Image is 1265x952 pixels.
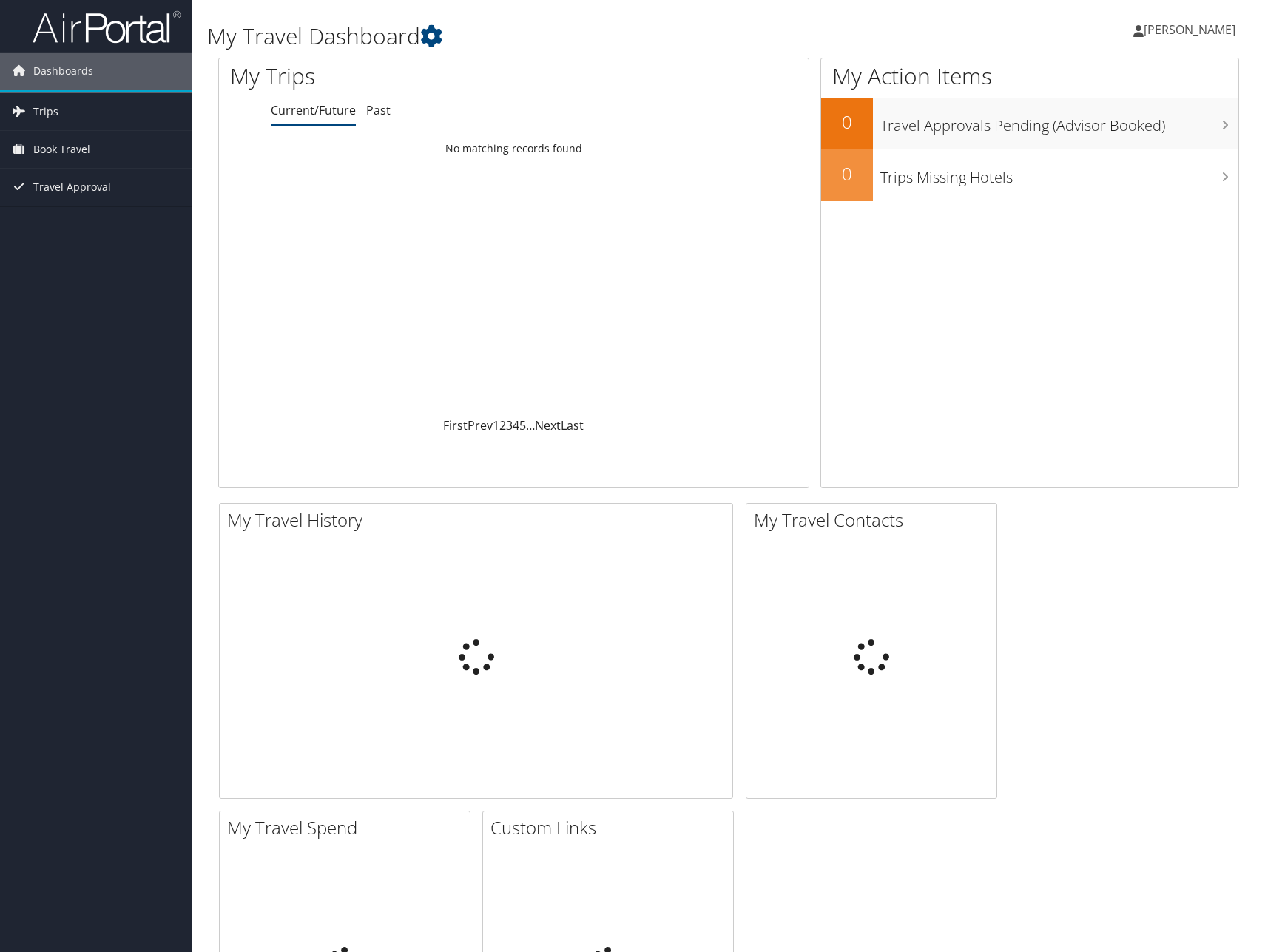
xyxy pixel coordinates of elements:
[499,417,506,433] a: 2
[526,417,535,433] span: …
[468,417,493,433] a: Prev
[219,135,809,162] td: No matching records found
[561,417,584,433] a: Last
[207,21,903,52] h1: My Travel Dashboard
[493,417,499,433] a: 1
[1133,7,1250,52] a: [PERSON_NAME]
[821,98,1238,149] a: 0Travel Approvals Pending (Advisor Booked)
[821,149,1238,201] a: 0Trips Missing Hotels
[821,161,873,186] h2: 0
[535,417,561,433] a: Next
[880,108,1238,136] h3: Travel Approvals Pending (Advisor Booked)
[230,61,552,92] h1: My Trips
[366,102,391,118] a: Past
[821,109,873,135] h2: 0
[1144,21,1235,38] span: [PERSON_NAME]
[880,160,1238,188] h3: Trips Missing Hotels
[443,417,468,433] a: First
[513,417,519,433] a: 4
[821,61,1238,92] h1: My Action Items
[33,53,93,90] span: Dashboards
[33,93,58,130] span: Trips
[271,102,356,118] a: Current/Future
[227,815,470,840] h2: My Travel Spend
[33,169,111,206] span: Travel Approval
[33,131,90,168] span: Book Travel
[754,507,996,533] h2: My Travel Contacts
[506,417,513,433] a: 3
[490,815,733,840] h2: Custom Links
[519,417,526,433] a: 5
[227,507,732,533] h2: My Travel History
[33,10,181,44] img: airportal-logo.png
